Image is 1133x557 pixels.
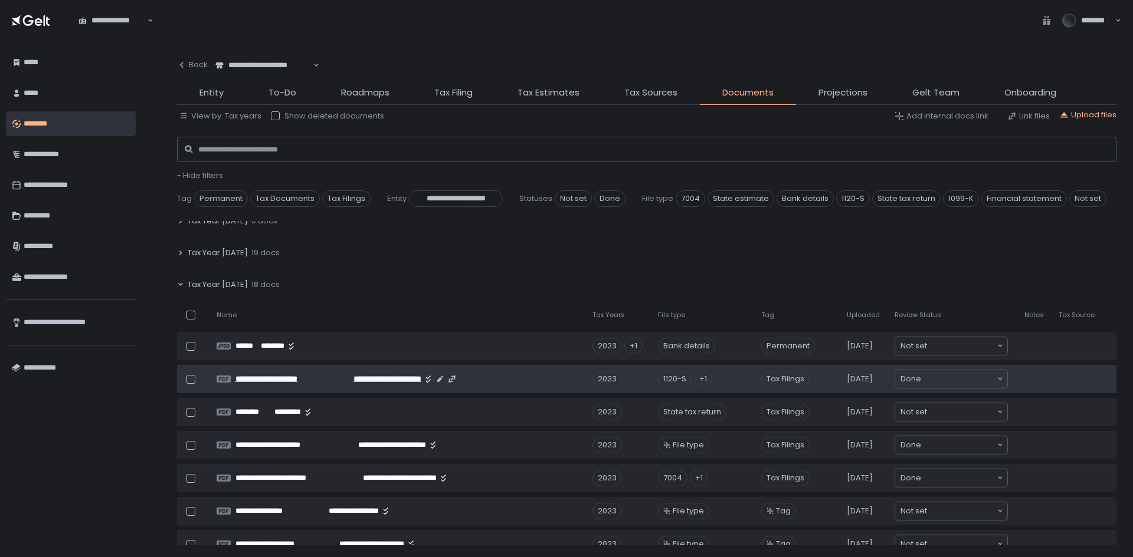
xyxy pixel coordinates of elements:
[1059,110,1116,120] button: Upload files
[690,470,708,486] div: +1
[592,536,622,552] div: 2023
[921,373,996,385] input: Search for option
[836,190,870,207] span: 1120-S
[592,338,622,354] div: 2023
[434,86,473,100] span: Tax Filing
[592,503,622,519] div: 2023
[927,538,996,550] input: Search for option
[761,371,810,387] span: Tax Filings
[179,111,261,121] button: View by: Tax years
[188,216,248,226] span: Tax Year [DATE]
[1059,311,1095,319] span: Tax Source
[895,403,1007,421] div: Search for option
[177,170,223,181] button: - Hide filters
[208,53,319,78] div: Search for option
[673,539,704,549] span: File type
[1004,86,1056,100] span: Onboarding
[673,506,704,516] span: File type
[927,340,996,352] input: Search for option
[847,539,873,549] span: [DATE]
[895,111,988,121] button: Add internal docs link
[658,311,685,319] span: File type
[761,338,815,354] span: Permanent
[642,193,673,204] span: File type
[708,190,774,207] span: State estimate
[71,8,153,33] div: Search for option
[177,53,208,77] button: Back
[658,404,726,420] div: State tax return
[776,506,791,516] span: Tag
[658,338,715,354] div: Bank details
[895,535,1007,553] div: Search for option
[177,60,208,70] div: Back
[341,86,389,100] span: Roadmaps
[518,86,579,100] span: Tax Estimates
[592,371,622,387] div: 2023
[927,505,996,517] input: Search for option
[921,472,996,484] input: Search for option
[900,505,927,517] span: Not set
[592,437,622,453] div: 2023
[900,439,921,451] span: Done
[943,190,979,207] span: 1099-K
[251,216,277,226] span: 0 docs
[658,371,692,387] div: 1120-S
[722,86,774,100] span: Documents
[847,374,873,384] span: [DATE]
[895,337,1007,355] div: Search for option
[900,373,921,385] span: Done
[555,190,592,207] span: Not set
[188,248,248,258] span: Tax Year [DATE]
[251,279,280,290] span: 18 docs
[592,470,622,486] div: 2023
[676,190,705,207] span: 7004
[776,539,791,549] span: Tag
[777,190,834,207] span: Bank details
[872,190,941,207] span: State tax return
[199,86,224,100] span: Entity
[387,193,407,204] span: Entity
[895,370,1007,388] div: Search for option
[895,502,1007,520] div: Search for option
[194,190,248,207] span: Permanent
[519,193,552,204] span: Statuses
[847,440,873,450] span: [DATE]
[927,406,996,418] input: Search for option
[1024,311,1044,319] span: Notes
[900,340,927,352] span: Not set
[188,279,248,290] span: Tax Year [DATE]
[761,470,810,486] span: Tax Filings
[900,406,927,418] span: Not set
[847,407,873,417] span: [DATE]
[847,311,880,319] span: Uploaded
[322,190,371,207] span: Tax Filings
[658,470,687,486] div: 7004
[912,86,960,100] span: Gelt Team
[177,193,192,204] span: Tag
[624,338,643,354] div: +1
[761,437,810,453] span: Tax Filings
[673,440,704,450] span: File type
[594,190,626,207] span: Done
[624,86,677,100] span: Tax Sources
[847,341,873,351] span: [DATE]
[268,86,296,100] span: To-Do
[895,311,941,319] span: Review Status
[1007,111,1050,121] button: Link files
[1069,190,1106,207] span: Not set
[895,436,1007,454] div: Search for option
[900,538,927,550] span: Not set
[250,190,320,207] span: Tax Documents
[217,311,237,319] span: Name
[847,473,873,483] span: [DATE]
[592,311,625,319] span: Tax Years
[312,60,312,71] input: Search for option
[921,439,996,451] input: Search for option
[900,472,921,484] span: Done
